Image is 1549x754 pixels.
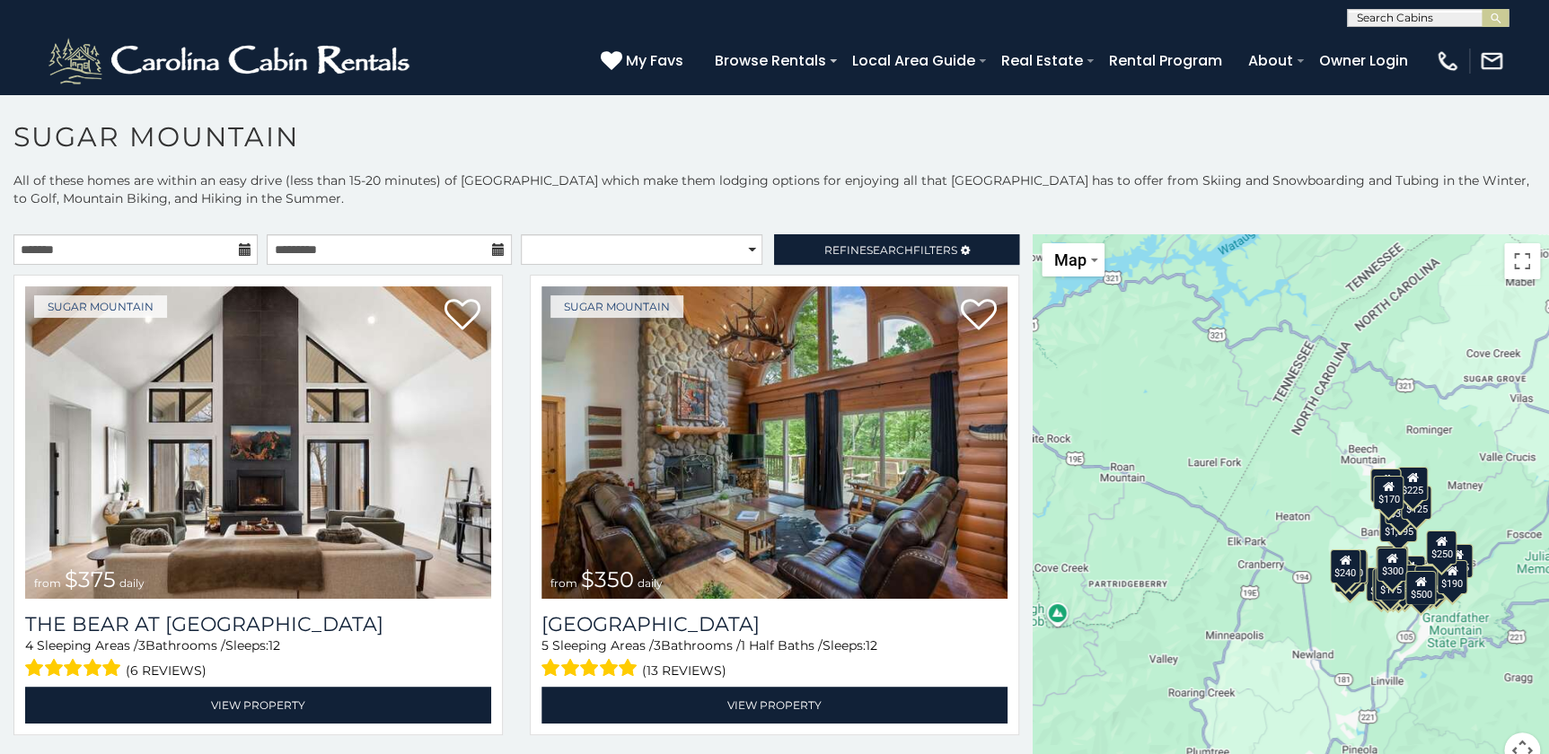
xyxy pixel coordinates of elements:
[601,49,688,73] a: My Favs
[126,659,207,682] span: (6 reviews)
[1042,243,1105,276] button: Change map style
[1100,45,1231,76] a: Rental Program
[541,286,1008,599] img: Grouse Moor Lodge
[1402,486,1432,520] div: $125
[541,636,1008,682] div: Sleeping Areas / Bathrooms / Sleeps:
[119,576,145,590] span: daily
[1427,530,1457,564] div: $250
[541,612,1008,636] h3: Grouse Moor Lodge
[1310,45,1417,76] a: Owner Login
[706,45,835,76] a: Browse Rentals
[268,637,280,653] span: 12
[1435,48,1460,74] img: phone-regular-white.png
[1334,557,1365,592] div: $355
[25,286,491,599] img: The Bear At Sugar Mountain
[1374,475,1404,509] div: $170
[992,45,1092,76] a: Real Estate
[541,637,549,653] span: 5
[961,297,997,335] a: Add to favorites
[25,636,491,682] div: Sleeping Areas / Bathrooms / Sleeps:
[550,576,577,590] span: from
[1397,467,1428,501] div: $225
[1437,559,1467,593] div: $190
[1239,45,1302,76] a: About
[843,45,984,76] a: Local Area Guide
[550,295,683,318] a: Sugar Mountain
[1504,243,1540,279] button: Toggle fullscreen view
[1384,568,1414,602] div: $350
[541,612,1008,636] a: [GEOGRAPHIC_DATA]
[824,243,957,257] span: Refine Filters
[541,687,1008,723] a: View Property
[1054,250,1087,269] span: Map
[774,234,1018,265] a: RefineSearchFilters
[866,637,877,653] span: 12
[25,286,491,599] a: The Bear At Sugar Mountain from $375 daily
[654,637,661,653] span: 3
[1443,544,1474,578] div: $155
[25,612,491,636] h3: The Bear At Sugar Mountain
[867,243,913,257] span: Search
[1377,546,1407,580] div: $190
[1395,556,1426,590] div: $200
[25,637,33,653] span: 4
[1376,566,1406,601] div: $175
[541,286,1008,599] a: Grouse Moor Lodge from $350 daily
[25,612,491,636] a: The Bear At [GEOGRAPHIC_DATA]
[641,659,726,682] span: (13 reviews)
[1380,508,1418,542] div: $1,095
[444,297,480,335] a: Add to favorites
[65,566,116,592] span: $375
[25,687,491,723] a: View Property
[1370,469,1401,503] div: $240
[741,637,823,653] span: 1 Half Baths /
[581,566,634,592] span: $350
[34,295,167,318] a: Sugar Mountain
[1386,489,1416,523] div: $350
[34,576,61,590] span: from
[1406,571,1437,605] div: $500
[1331,548,1361,583] div: $240
[1479,48,1504,74] img: mail-regular-white.png
[1377,547,1408,581] div: $300
[1372,567,1403,601] div: $155
[138,637,145,653] span: 3
[1415,565,1446,600] div: $195
[45,34,418,88] img: White-1-2.png
[638,576,663,590] span: daily
[626,49,683,72] span: My Favs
